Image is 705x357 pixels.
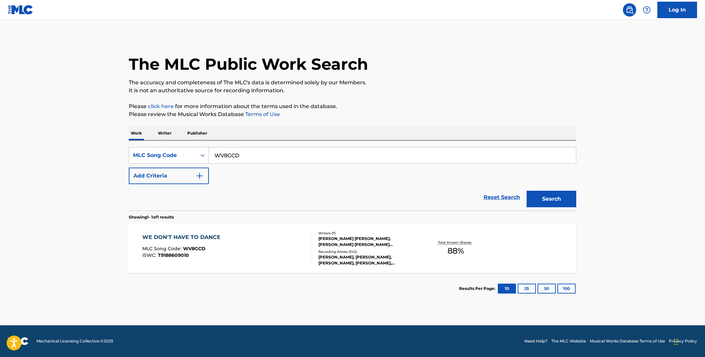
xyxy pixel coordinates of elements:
div: WE DON'T HAVE TO DANCE [142,233,224,241]
a: The MLC Website [551,338,586,344]
p: Total Known Shares: [438,240,473,245]
span: ISWC : [142,252,158,258]
img: search [626,6,634,14]
a: Reset Search [480,190,523,205]
div: [PERSON_NAME] [PERSON_NAME], [PERSON_NAME] [PERSON_NAME] [PERSON_NAME] [PERSON_NAME], [PERSON_NAM... [318,236,418,248]
button: 25 [518,284,536,294]
img: 9d2ae6d4665cec9f34b9.svg [196,172,204,180]
a: WE DON'T HAVE TO DANCEMLC Song Code:WV8GCDISWC:T9188609010Writers (7)[PERSON_NAME] [PERSON_NAME],... [129,223,576,273]
a: click here [148,103,174,109]
a: Need Help? [524,338,547,344]
div: [PERSON_NAME], [PERSON_NAME], [PERSON_NAME], [PERSON_NAME], [PERSON_NAME] [318,254,418,266]
button: Search [527,191,576,207]
span: 88 % [447,245,464,257]
img: logo [8,337,28,345]
button: 100 [557,284,576,294]
span: Mechanical Licensing Collective © 2025 [36,338,113,344]
form: Search Form [129,147,576,211]
span: T9188609010 [158,252,189,258]
a: Log In [657,2,697,18]
div: Recording Artists ( 342 ) [318,249,418,254]
p: Work [129,126,144,140]
p: Publisher [185,126,209,140]
p: Please review the Musical Works Database [129,110,576,118]
p: Showing 1 - 1 of 1 results [129,214,174,220]
div: Writers ( 7 ) [318,231,418,236]
iframe: Chat Widget [672,325,705,357]
button: Add Criteria [129,168,209,184]
a: Privacy Policy [669,338,697,344]
p: Results Per Page: [459,286,497,292]
span: MLC Song Code : [142,246,183,252]
p: The accuracy and completeness of The MLC's data is determined solely by our Members. [129,79,576,87]
button: 50 [538,284,556,294]
div: MLC Song Code [133,151,193,159]
p: It is not an authoritative source for recording information. [129,87,576,95]
a: Terms of Use [244,111,280,117]
p: Writer [156,126,173,140]
img: MLC Logo [8,5,33,15]
img: help [643,6,651,14]
h1: The MLC Public Work Search [129,54,368,74]
div: Drag [674,332,678,352]
span: WV8GCD [183,246,206,252]
button: 10 [498,284,516,294]
a: Musical Works Database Terms of Use [590,338,665,344]
div: Help [640,3,653,17]
a: Public Search [623,3,636,17]
p: Please for more information about the terms used in the database. [129,102,576,110]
